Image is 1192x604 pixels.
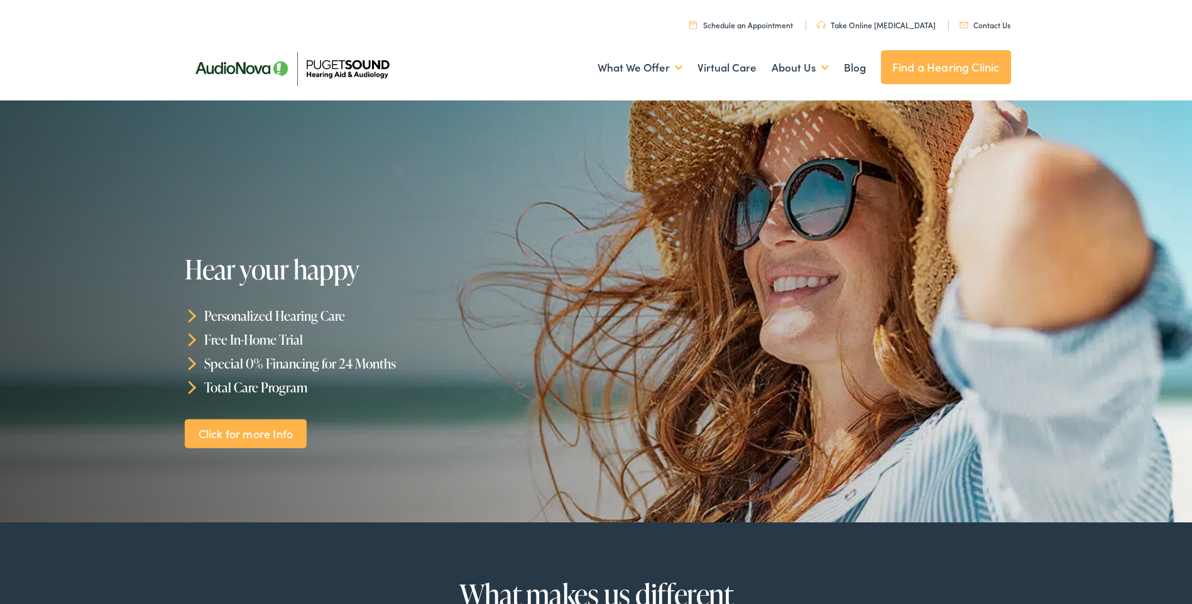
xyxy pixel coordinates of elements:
[960,19,1010,30] a: Contact Us
[185,419,307,448] a: Click for more Info
[772,45,829,91] a: About Us
[817,21,826,29] img: utility icon
[185,375,602,399] li: Total Care Program
[697,45,757,91] a: Virtual Care
[598,45,682,91] a: What We Offer
[185,352,602,375] li: Special 0% Financing for 24 Months
[689,21,697,29] img: utility icon
[817,19,936,30] a: Take Online [MEDICAL_DATA]
[185,304,602,328] li: Personalized Hearing Care
[960,22,968,28] img: utility icon
[689,19,793,30] a: Schedule an Appointment
[185,255,567,284] h1: Hear your happy
[881,50,1011,84] a: Find a Hearing Clinic
[844,45,866,91] a: Blog
[185,328,602,352] li: Free In-Home Trial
